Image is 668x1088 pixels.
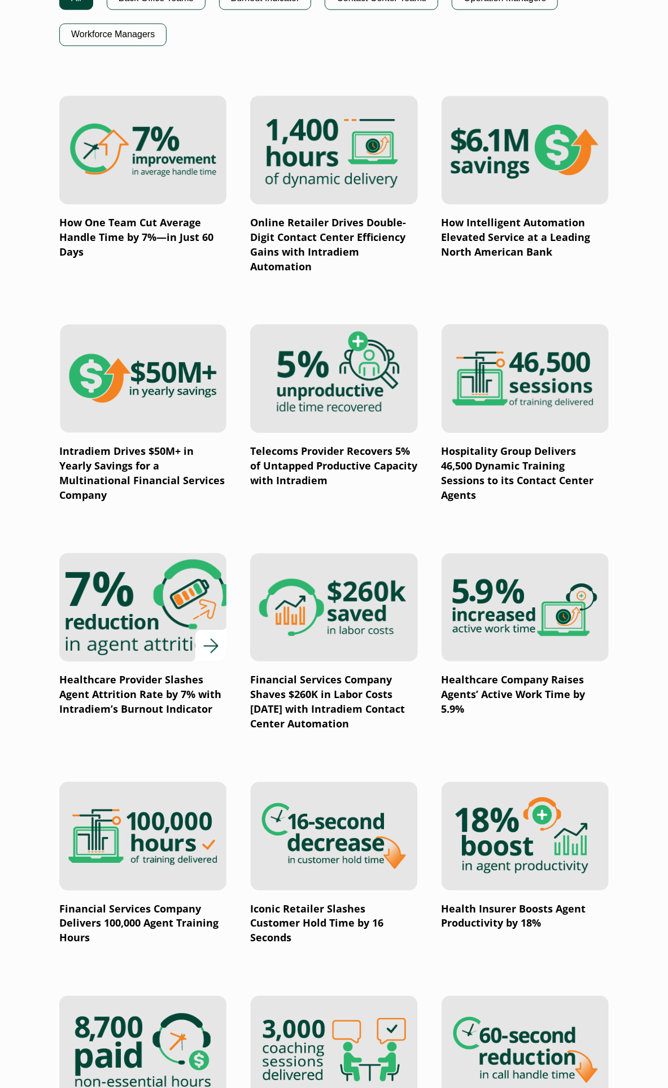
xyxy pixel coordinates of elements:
a: How One Team Cut Average Handle Time by 7%—in Just 60 Days [59,95,226,259]
p: Financial Services Company Delivers 100,000 Agent Training Hours [59,902,226,946]
p: Telecoms Provider Recovers 5% of Untapped Productive Capacity with Intradiem [250,444,417,488]
a: Hospitality Group Delivers 46,500 Dynamic Training Sessions to its Contact Center Agents [442,324,609,502]
p: Healthcare Provider Slashes Agent Attrition Rate by 7% with Intradiem’s Burnout Indicator [59,673,226,717]
a: Financial Services Company Shaves $260K in Labor Costs [DATE] with Intradiem Contact Center Autom... [250,553,417,731]
button: Workforce Managers [59,23,167,46]
a: Intradiem Drives $50M+ in Yearly Savings for a Multinational Financial Services Company [59,324,226,502]
a: Healthcare Company Raises Agents’ Active Work Time by 5.9% [442,553,609,717]
a: Healthcare Provider Slashes Agent Attrition Rate by 7% with Intradiem’s Burnout Indicator [59,553,226,717]
p: Financial Services Company Shaves $260K in Labor Costs [DATE] with Intradiem Contact Center Autom... [250,673,417,731]
p: Health Insurer Boosts Agent Productivity by 18% [442,902,609,931]
a: Online Retailer Drives Double-Digit Contact Center Efficiency Gains with Intradiem Automation [250,95,417,274]
a: Financial Services Company Delivers 100,000 Agent Training Hours [59,782,226,945]
a: Telecoms Provider Recovers 5% of Untapped Productive Capacity with Intradiem [250,324,417,488]
p: Hospitality Group Delivers 46,500 Dynamic Training Sessions to its Contact Center Agents [442,444,609,503]
p: Healthcare Company Raises Agents’ Active Work Time by 5.9% [442,673,609,717]
p: Online Retailer Drives Double-Digit Contact Center Efficiency Gains with Intradiem Automation [250,216,417,274]
a: Health Insurer Boosts Agent Productivity by 18% [442,782,609,931]
p: How Intelligent Automation Elevated Service at a Leading North American Bank [442,216,609,260]
a: How Intelligent Automation Elevated Service at a Leading North American Bank [442,95,609,259]
p: Intradiem Drives $50M+ in Yearly Savings for a Multinational Financial Services Company [59,444,226,503]
p: Iconic Retailer Slashes Customer Hold Time by 16 Seconds [250,902,417,946]
p: How One Team Cut Average Handle Time by 7%—in Just 60 Days [59,216,226,260]
a: Iconic Retailer Slashes Customer Hold Time by 16 Seconds [250,782,417,945]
